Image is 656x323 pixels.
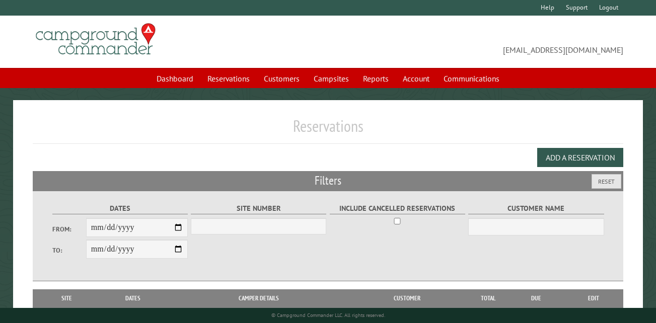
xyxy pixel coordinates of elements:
[95,289,171,307] th: Dates
[468,289,508,307] th: Total
[592,174,621,189] button: Reset
[151,69,199,88] a: Dashboard
[171,289,346,307] th: Camper Details
[357,69,395,88] a: Reports
[201,69,256,88] a: Reservations
[346,289,468,307] th: Customer
[271,312,385,318] small: © Campground Commander LLC. All rights reserved.
[191,203,326,214] label: Site Number
[308,69,355,88] a: Campsites
[328,28,623,56] span: [EMAIL_ADDRESS][DOMAIN_NAME]
[508,289,564,307] th: Due
[438,69,505,88] a: Communications
[537,148,623,167] button: Add a Reservation
[52,203,188,214] label: Dates
[330,203,465,214] label: Include Cancelled Reservations
[397,69,435,88] a: Account
[564,289,623,307] th: Edit
[38,289,95,307] th: Site
[468,203,604,214] label: Customer Name
[33,171,623,190] h2: Filters
[52,246,86,255] label: To:
[33,20,159,59] img: Campground Commander
[33,116,623,144] h1: Reservations
[52,224,86,234] label: From:
[258,69,306,88] a: Customers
